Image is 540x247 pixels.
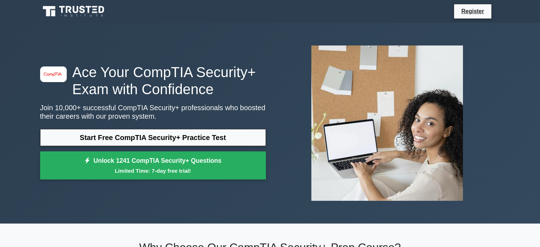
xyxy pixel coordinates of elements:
[49,167,257,175] small: Limited Time: 7-day free trial!
[457,7,488,16] a: Register
[40,64,266,98] h1: Ace Your CompTIA Security+ Exam with Confidence
[40,151,266,180] a: Unlock 1241 CompTIA Security+ QuestionsLimited Time: 7-day free trial!
[40,129,266,146] a: Start Free CompTIA Security+ Practice Test
[40,103,266,120] p: Join 10,000+ successful CompTIA Security+ professionals who boosted their careers with our proven...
